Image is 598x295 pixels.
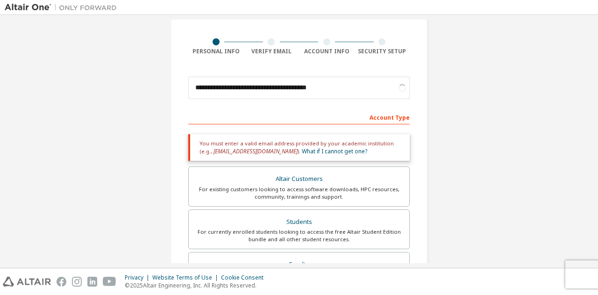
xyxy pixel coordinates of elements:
div: Personal Info [188,48,244,55]
img: instagram.svg [72,277,82,287]
div: Account Type [188,109,410,124]
img: altair_logo.svg [3,277,51,287]
img: youtube.svg [103,277,116,287]
div: Cookie Consent [221,274,269,281]
div: Verify Email [244,48,299,55]
div: You must enter a valid email address provided by your academic institution (e.g., ). [188,134,410,161]
a: What if I cannot get one? [302,147,367,155]
span: [EMAIL_ADDRESS][DOMAIN_NAME] [214,147,298,155]
p: © 2025 Altair Engineering, Inc. All Rights Reserved. [125,281,269,289]
div: Students [194,216,404,229]
div: Altair Customers [194,173,404,186]
div: Faculty [194,258,404,271]
div: Security Setup [355,48,410,55]
div: For currently enrolled students looking to access the free Altair Student Edition bundle and all ... [194,228,404,243]
div: For existing customers looking to access software downloads, HPC resources, community, trainings ... [194,186,404,201]
img: facebook.svg [57,277,66,287]
img: linkedin.svg [87,277,97,287]
div: Privacy [125,274,152,281]
div: Website Terms of Use [152,274,221,281]
div: Account Info [299,48,355,55]
img: Altair One [5,3,121,12]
